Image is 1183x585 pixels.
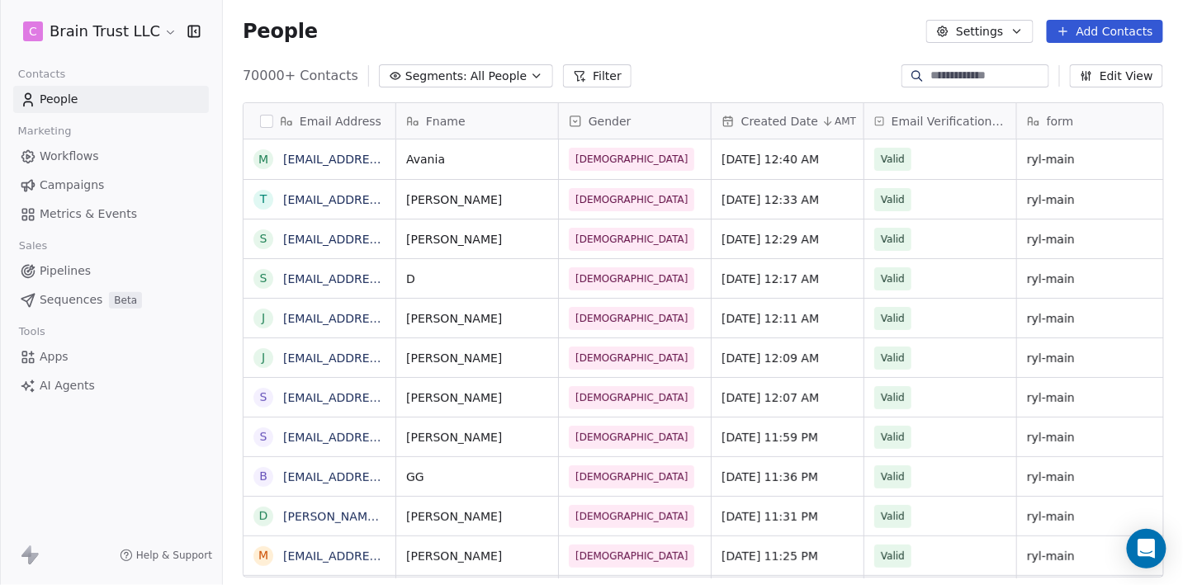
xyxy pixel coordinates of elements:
span: [PERSON_NAME] [406,548,548,564]
div: b [259,468,267,485]
span: [DATE] 11:25 PM [722,548,854,564]
div: Email Verification Status [864,103,1016,139]
span: Valid [881,191,905,208]
span: Valid [881,469,905,485]
div: j [262,349,265,366]
div: d [259,507,268,525]
a: Pipelines [13,257,209,285]
span: ryl-main [1027,389,1159,406]
span: ryl-main [1027,151,1159,167]
span: [DATE] 11:36 PM [722,469,854,485]
span: [DEMOGRAPHIC_DATA] [575,271,688,287]
div: Gender [559,103,711,139]
span: All People [471,68,527,85]
span: Valid [881,310,905,327]
span: Pipelines [40,262,91,280]
span: [DATE] 12:09 AM [722,350,854,366]
div: Fname [396,103,558,139]
span: [PERSON_NAME] [406,508,548,525]
span: ryl-main [1027,469,1159,485]
div: m [258,547,268,564]
div: Created DateAMT [712,103,864,139]
span: ryl-main [1027,548,1159,564]
span: [DEMOGRAPHIC_DATA] [575,350,688,366]
span: Valid [881,429,905,446]
span: AI Agents [40,377,95,394]
div: s [260,389,267,406]
span: Fname [426,113,466,130]
button: Filter [563,64,632,87]
span: C [29,23,37,40]
span: [DATE] 11:31 PM [722,508,854,525]
span: [DATE] 12:29 AM [722,231,854,248]
div: s [260,230,267,248]
div: grid [244,139,396,578]
a: [EMAIL_ADDRESS][DOMAIN_NAME] [283,391,485,404]
span: [DATE] 12:40 AM [722,151,854,167]
span: Email Verification Status [892,113,1006,130]
span: [DEMOGRAPHIC_DATA] [575,310,688,327]
span: Sequences [40,291,102,309]
span: People [243,19,318,44]
div: t [260,191,267,208]
a: [EMAIL_ADDRESS][DOMAIN_NAME] [283,470,485,484]
span: Tools [12,319,52,344]
div: form [1017,103,1169,139]
span: [PERSON_NAME] [406,350,548,366]
a: [EMAIL_ADDRESS][DOMAIN_NAME] [283,312,485,325]
a: [EMAIL_ADDRESS][DOMAIN_NAME] [283,153,485,166]
span: Beta [109,292,142,309]
a: Apps [13,343,209,370]
span: ryl-main [1027,271,1159,287]
span: Valid [881,231,905,248]
span: ryl-main [1027,350,1159,366]
span: Segments: [405,68,467,85]
a: [EMAIL_ADDRESS][DOMAIN_NAME] [283,193,485,206]
span: [DEMOGRAPHIC_DATA] [575,151,688,167]
span: ryl-main [1027,191,1159,208]
span: [DEMOGRAPHIC_DATA] [575,469,688,485]
span: Gender [589,113,632,130]
span: Valid [881,508,905,525]
div: Email Address [244,103,395,139]
span: Apps [40,348,69,366]
span: [PERSON_NAME] [406,389,548,406]
div: s [260,270,267,287]
span: [DEMOGRAPHIC_DATA] [575,508,688,525]
span: [DATE] 12:33 AM [722,191,854,208]
span: form [1047,113,1074,130]
span: Created Date [741,113,818,130]
span: 70000+ Contacts [243,66,358,86]
span: ryl-main [1027,429,1159,446]
span: People [40,91,78,108]
span: [DEMOGRAPHIC_DATA] [575,548,688,564]
span: [PERSON_NAME] [406,191,548,208]
div: s [260,428,267,446]
div: m [258,151,268,168]
button: Add Contacts [1047,20,1163,43]
span: AMT [835,115,856,128]
span: Campaigns [40,177,104,194]
span: [DATE] 12:07 AM [722,389,854,406]
a: [EMAIL_ADDRESS][DOMAIN_NAME] [283,351,485,365]
a: [PERSON_NAME][EMAIL_ADDRESS][PERSON_NAME][DOMAIN_NAME] [283,510,677,523]
span: [DEMOGRAPHIC_DATA] [575,429,688,446]
span: Valid [881,548,905,564]
span: [DATE] 11:59 PM [722,429,854,446]
a: Workflows [13,143,209,170]
span: D [406,271,548,287]
span: Valid [881,271,905,287]
div: j [262,309,265,327]
span: Marketing [11,119,78,144]
span: Email Address [300,113,381,130]
a: [EMAIL_ADDRESS][DOMAIN_NAME] [283,233,485,246]
a: Metrics & Events [13,201,209,228]
span: [PERSON_NAME] [406,231,548,248]
span: [PERSON_NAME] [406,429,548,446]
span: [DEMOGRAPHIC_DATA] [575,389,688,406]
span: GG [406,469,548,485]
span: Avania [406,151,548,167]
span: Workflows [40,148,99,165]
span: ryl-main [1027,508,1159,525]
button: Settings [926,20,1033,43]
